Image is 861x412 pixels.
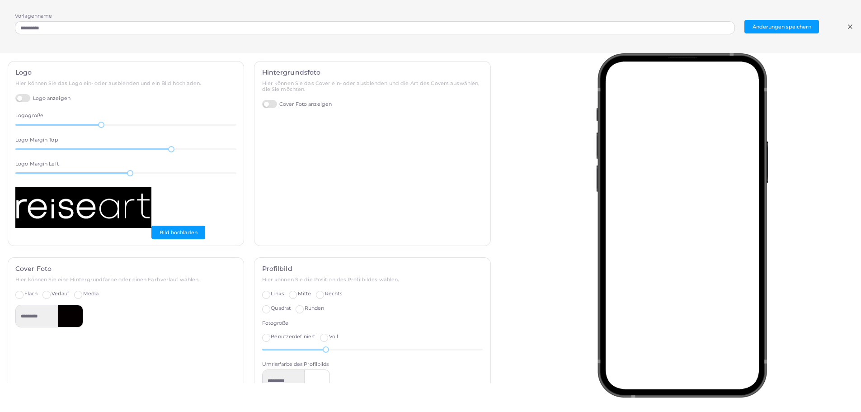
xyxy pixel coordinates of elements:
button: Änderungen speichern [744,20,819,33]
label: Logogröße [15,112,43,119]
h6: Hier können Sie das Logo ein- oder ausblenden und ein Bild hochladen. [15,81,236,86]
label: Logo Margin Left [15,161,59,168]
span: Links [271,290,284,297]
span: Benutzerdefiniert [271,333,315,340]
h6: Hier können Sie die Position des Profilbildes wählen. [262,277,483,283]
h4: Cover Foto [15,265,236,273]
h4: Hintergrundsfoto [262,69,483,76]
span: Runden [305,305,325,311]
span: Media [83,290,99,297]
label: Umrissfarbe des Profilbilds [262,361,329,368]
label: Vorlagenname [15,13,52,20]
h4: Logo [15,69,236,76]
span: Flach [24,290,38,297]
img: Logo [15,185,151,230]
label: Fotogröße [262,320,289,327]
span: Quadrat [271,305,291,311]
label: Cover Foto anzeigen [262,100,332,109]
span: Verlauf [52,290,69,297]
h6: Hier können Sie das Cover ein- oder ausblenden und die Art des Covers auswählen, die Sie möchten. [262,81,483,92]
span: Mitte [298,290,311,297]
label: Logo Margin Top [15,137,58,144]
span: Rechts [325,290,342,297]
h6: Hier können Sie eine Hintergrundfarbe oder einen Farbverlauf wählen. [15,277,236,283]
span: Voll [329,333,338,340]
button: Bild hochladen [151,226,205,239]
h4: Profilbild [262,265,483,273]
label: Logo anzeigen [15,94,71,103]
